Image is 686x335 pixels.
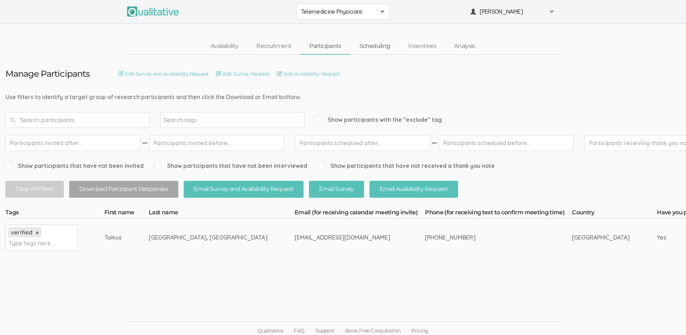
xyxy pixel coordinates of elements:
[36,230,39,236] a: ×
[11,229,32,236] span: verified
[9,238,54,248] input: Type tags here...
[104,209,149,219] th: First name
[163,115,209,125] input: Search tags
[149,135,284,151] input: Participants invited before...
[350,39,399,54] a: Scheduling
[572,209,657,219] th: Country
[480,8,544,16] span: [PERSON_NAME]
[202,39,247,54] a: Availability
[216,70,270,78] a: Edit Survey Request
[5,181,64,198] button: Clear All Filters
[425,209,572,219] th: Phone (for receiving text to confirm meeting time)
[104,233,122,242] div: Toikus
[141,135,148,151] img: dash.svg
[301,8,376,16] span: Telemedicine Physicians
[425,233,545,242] div: [PHONE_NUMBER]
[295,135,430,151] input: Participants scheduled after...
[149,209,295,219] th: Last name
[5,69,90,79] h3: Manage Participants
[318,162,495,170] span: Show participants that have not received a thank you note
[369,181,458,198] button: Email Availability Request
[118,70,209,78] a: Edit Survey and Availability Request
[296,4,390,20] button: Telemedicine Physicians
[439,135,574,151] input: Participants scheduled before...
[399,39,445,54] a: Incentives
[277,70,340,78] a: Edit Availability Request
[149,233,268,242] div: [GEOGRAPHIC_DATA], [GEOGRAPHIC_DATA]
[445,39,484,54] a: Analysis
[5,162,144,170] span: Show participants that have not been invited
[431,135,438,151] img: dash.svg
[295,233,398,242] div: [EMAIL_ADDRESS][DOMAIN_NAME]
[69,181,178,198] button: Download Participant Responses
[572,233,630,242] div: [GEOGRAPHIC_DATA]
[650,300,686,335] iframe: Chat Widget
[300,39,350,54] a: Participants
[5,112,149,128] input: Search participants
[5,135,140,151] input: Participants invited after...
[315,116,442,124] span: Show participants with the "exclude" tag
[127,6,179,17] img: Qualitative
[184,181,304,198] button: Email Survey and Availability Request
[154,162,307,170] span: Show participants that have not been interviewed
[466,4,559,20] button: [PERSON_NAME]
[247,39,300,54] a: Recruitment
[5,209,104,219] th: Tags
[295,209,425,219] th: Email (for receiving calendar meeting invite)
[309,181,364,198] button: Email Survey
